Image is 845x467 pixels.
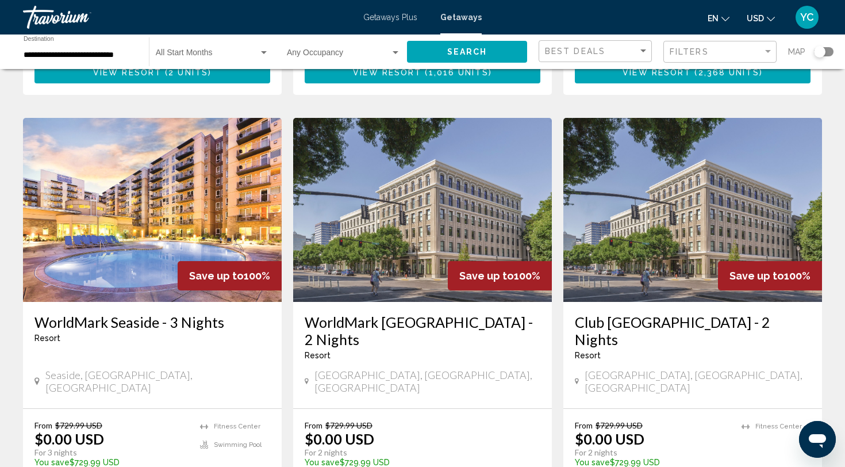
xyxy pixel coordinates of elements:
[575,430,644,447] p: $0.00 USD
[755,423,802,430] span: Fitness Center
[353,68,421,78] span: View Resort
[34,430,104,447] p: $0.00 USD
[585,369,811,394] span: [GEOGRAPHIC_DATA], [GEOGRAPHIC_DATA], [GEOGRAPHIC_DATA]
[596,420,643,430] span: $729.99 USD
[799,421,836,458] iframe: Button to launch messaging window
[407,41,527,62] button: Search
[314,369,540,394] span: [GEOGRAPHIC_DATA], [GEOGRAPHIC_DATA], [GEOGRAPHIC_DATA]
[663,40,777,64] button: Filter
[214,423,260,430] span: Fitness Center
[459,270,514,282] span: Save up to
[178,261,282,290] div: 100%
[293,118,552,302] img: DN39E01X.jpg
[34,458,189,467] p: $729.99 USD
[305,430,374,447] p: $0.00 USD
[34,62,270,83] button: View Resort(2 units)
[708,14,719,23] span: en
[575,351,601,360] span: Resort
[305,447,529,458] p: For 2 nights
[363,13,417,22] a: Getaways Plus
[189,270,244,282] span: Save up to
[45,369,270,394] span: Seaside, [GEOGRAPHIC_DATA], [GEOGRAPHIC_DATA]
[718,261,822,290] div: 100%
[55,420,102,430] span: $729.99 USD
[325,420,372,430] span: $729.99 USD
[447,48,487,57] span: Search
[747,10,775,26] button: Change currency
[34,313,270,331] a: WorldMark Seaside - 3 Nights
[792,5,822,29] button: User Menu
[575,313,811,348] a: Club [GEOGRAPHIC_DATA] - 2 Nights
[623,68,691,78] span: View Resort
[575,62,811,83] button: View Resort(2,368 units)
[670,47,709,56] span: Filters
[708,10,729,26] button: Change language
[698,68,759,78] span: 2,368 units
[34,334,60,343] span: Resort
[162,68,212,78] span: ( )
[440,13,482,22] a: Getaways
[305,458,340,467] span: You save
[23,6,352,29] a: Travorium
[214,441,262,449] span: Swimming Pool
[421,68,491,78] span: ( )
[429,68,489,78] span: 1,016 units
[691,68,762,78] span: ( )
[575,458,610,467] span: You save
[575,420,593,430] span: From
[575,447,730,458] p: For 2 nights
[168,68,208,78] span: 2 units
[34,447,189,458] p: For 3 nights
[23,118,282,302] img: 7601O01X.jpg
[305,458,529,467] p: $729.99 USD
[747,14,764,23] span: USD
[729,270,784,282] span: Save up to
[34,420,52,430] span: From
[788,44,805,60] span: Map
[34,458,70,467] span: You save
[575,458,730,467] p: $729.99 USD
[93,68,162,78] span: View Resort
[305,351,331,360] span: Resort
[305,62,540,83] button: View Resort(1,016 units)
[305,313,540,348] a: WorldMark [GEOGRAPHIC_DATA] - 2 Nights
[305,420,322,430] span: From
[545,47,648,56] mat-select: Sort by
[563,118,822,302] img: DN39E01X.jpg
[545,47,605,56] span: Best Deals
[448,261,552,290] div: 100%
[800,12,814,23] span: YC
